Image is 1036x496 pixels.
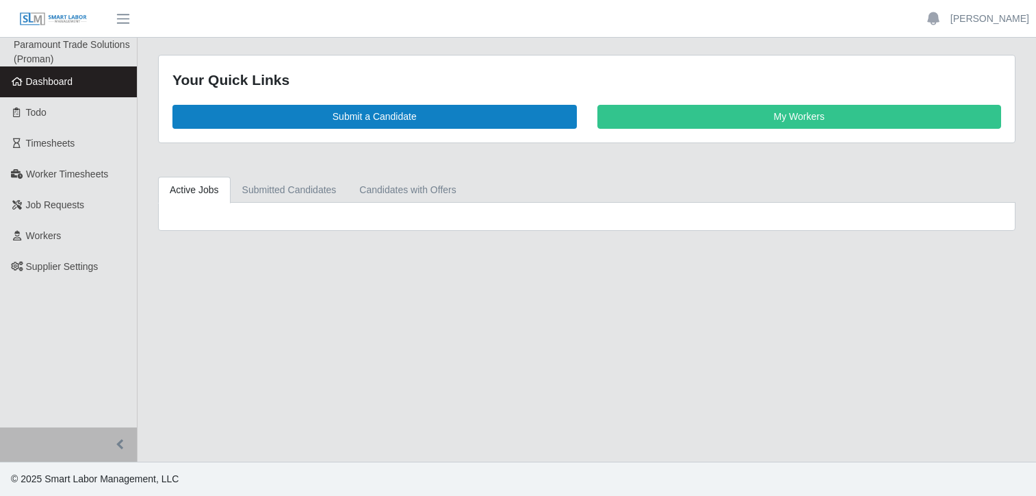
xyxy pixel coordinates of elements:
a: My Workers [597,105,1002,129]
img: SLM Logo [19,12,88,27]
span: Workers [26,230,62,241]
a: Submitted Candidates [231,177,348,203]
a: [PERSON_NAME] [950,12,1029,26]
span: Paramount Trade Solutions (Proman) [14,39,130,64]
a: Active Jobs [158,177,231,203]
span: Timesheets [26,138,75,149]
span: © 2025 Smart Labor Management, LLC [11,473,179,484]
span: Dashboard [26,76,73,87]
span: Supplier Settings [26,261,99,272]
a: Submit a Candidate [172,105,577,129]
div: Your Quick Links [172,69,1001,91]
a: Candidates with Offers [348,177,467,203]
span: Worker Timesheets [26,169,108,179]
span: Job Requests [26,199,85,210]
span: Todo [26,107,47,118]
